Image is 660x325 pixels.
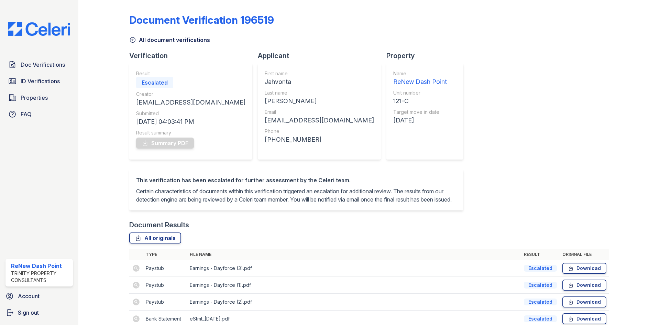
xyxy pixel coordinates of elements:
[143,249,187,260] th: Type
[11,262,70,270] div: ReNew Dash Point
[129,36,210,44] a: All document verifications
[265,89,374,96] div: Last name
[393,116,447,125] div: [DATE]
[136,117,245,127] div: [DATE] 04:03:41 PM
[265,116,374,125] div: [EMAIL_ADDRESS][DOMAIN_NAME]
[258,51,386,61] div: Applicant
[136,70,245,77] div: Result
[265,128,374,135] div: Phone
[562,263,606,274] a: Download
[524,282,557,289] div: Escalated
[5,107,73,121] a: FAQ
[5,58,73,72] a: Doc Verifications
[21,77,60,85] span: ID Verifications
[136,77,173,88] div: Escalated
[265,135,374,144] div: [PHONE_NUMBER]
[5,74,73,88] a: ID Verifications
[21,94,48,102] span: Properties
[393,109,447,116] div: Target move in date
[560,249,609,260] th: Original file
[521,249,560,260] th: Result
[136,129,245,136] div: Result summary
[129,232,181,243] a: All originals
[18,292,40,300] span: Account
[129,220,189,230] div: Document Results
[136,187,456,204] p: Certain characteristics of documents within this verification triggered an escalation for additio...
[386,51,469,61] div: Property
[562,313,606,324] a: Download
[265,109,374,116] div: Email
[136,176,456,184] div: This verification has been escalated for further assessment by the Celeri team.
[265,77,374,87] div: Jahvonta
[393,96,447,106] div: 121-C
[524,265,557,272] div: Escalated
[129,14,274,26] div: Document Verification 196519
[393,77,447,87] div: ReNew Dash Point
[562,296,606,307] a: Download
[11,270,70,284] div: Trinity Property Consultants
[393,70,447,87] a: Name ReNew Dash Point
[143,294,187,311] td: Paystub
[187,294,521,311] td: Earnings - Dayforce (2).pdf
[562,280,606,291] a: Download
[265,70,374,77] div: First name
[3,289,76,303] a: Account
[265,96,374,106] div: [PERSON_NAME]
[143,277,187,294] td: Paystub
[187,277,521,294] td: Earnings - Dayforce (1).pdf
[136,110,245,117] div: Submitted
[631,297,653,318] iframe: chat widget
[129,51,258,61] div: Verification
[393,70,447,77] div: Name
[21,110,32,118] span: FAQ
[187,260,521,277] td: Earnings - Dayforce (3).pdf
[5,91,73,105] a: Properties
[187,249,521,260] th: File name
[136,98,245,107] div: [EMAIL_ADDRESS][DOMAIN_NAME]
[524,299,557,305] div: Escalated
[21,61,65,69] span: Doc Verifications
[18,308,39,317] span: Sign out
[3,306,76,319] a: Sign out
[136,91,245,98] div: Creator
[3,22,76,36] img: CE_Logo_Blue-a8612792a0a2168367f1c8372b55b34899dd931a85d93a1a3d3e32e68fde9ad4.png
[393,89,447,96] div: Unit number
[524,315,557,322] div: Escalated
[143,260,187,277] td: Paystub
